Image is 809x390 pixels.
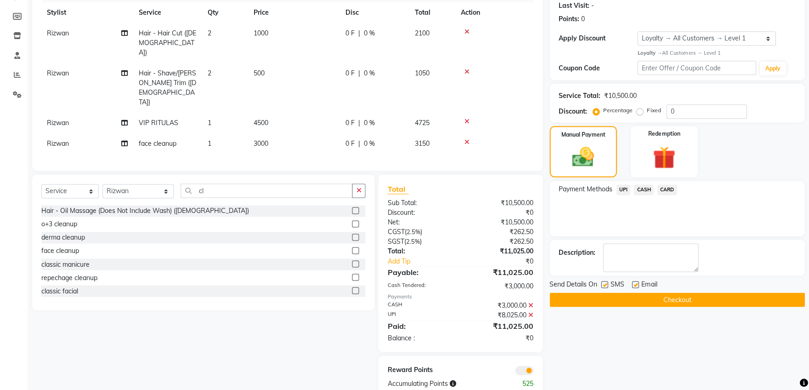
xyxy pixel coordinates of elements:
[358,29,360,38] span: |
[645,143,682,172] img: _gift.svg
[637,61,756,75] input: Enter Offer / Coupon Code
[603,106,633,115] label: Percentage
[254,29,268,37] span: 1000
[637,49,795,57] div: All Customers → Level 1
[380,281,460,291] div: Cash Tendered:
[561,131,605,139] label: Manual Payment
[559,14,579,24] div: Points:
[41,219,77,229] div: o+3 cleanup
[380,266,460,277] div: Payable:
[549,279,597,291] span: Send Details On
[41,233,85,242] div: derma cleanup
[759,62,786,75] button: Apply
[460,198,540,208] div: ₹10,500.00
[139,69,196,106] span: Hair - Shave/[PERSON_NAME] Trim ([DEMOGRAPHIC_DATA])
[41,206,249,216] div: Hair - Oil Massage (Does Not Include Wash) ([DEMOGRAPHIC_DATA])
[181,184,352,198] input: Search or Scan
[47,139,69,148] span: Rizwan
[565,144,600,169] img: _cash.svg
[581,14,585,24] div: 0
[380,333,460,343] div: Balance :
[657,184,677,195] span: CARD
[364,69,375,78] span: 0 %
[47,119,69,127] span: Rizwan
[139,29,196,57] span: Hair - Hair Cut ([DEMOGRAPHIC_DATA])
[380,256,474,266] a: Add Tip
[559,63,638,73] div: Coupon Code
[254,139,268,148] span: 3000
[41,273,97,282] div: repechage cleanup
[380,310,460,320] div: UPI
[414,69,429,77] span: 1050
[591,1,594,11] div: -
[41,2,133,23] th: Stylist
[364,29,375,38] span: 0 %
[474,256,540,266] div: ₹0
[387,228,404,236] span: CGST
[559,1,589,11] div: Last Visit:
[208,69,211,77] span: 2
[364,139,375,149] span: 0 %
[340,2,409,23] th: Disc
[345,118,355,128] span: 0 F
[549,292,804,307] button: Checkout
[460,266,540,277] div: ₹11,025.00
[460,281,540,291] div: ₹3,000.00
[380,208,460,218] div: Discount:
[414,139,429,148] span: 3150
[208,29,211,37] span: 2
[409,2,455,23] th: Total
[559,91,600,101] div: Service Total:
[345,29,355,38] span: 0 F
[358,69,360,78] span: |
[414,29,429,37] span: 2100
[47,29,69,37] span: Rizwan
[559,34,638,43] div: Apply Discount
[611,279,624,291] span: SMS
[460,227,540,237] div: ₹262.50
[380,300,460,310] div: CASH
[380,247,460,256] div: Total:
[559,184,612,194] span: Payment Methods
[387,237,404,246] span: SGST
[414,119,429,127] span: 4725
[387,184,408,194] span: Total
[455,2,533,23] th: Action
[248,2,340,23] th: Price
[559,107,587,116] div: Discount:
[41,259,90,269] div: classic manicure
[345,69,355,78] span: 0 F
[634,184,653,195] span: CASH
[460,320,540,331] div: ₹11,025.00
[460,218,540,227] div: ₹10,500.00
[406,238,419,245] span: 2.5%
[380,320,460,331] div: Paid:
[604,91,637,101] div: ₹10,500.00
[254,119,268,127] span: 4500
[380,365,460,375] div: Reward Points
[460,300,540,310] div: ₹3,000.00
[208,119,211,127] span: 1
[364,118,375,128] span: 0 %
[637,50,662,56] strong: Loyalty →
[460,310,540,320] div: ₹8,025.00
[41,246,79,256] div: face cleanup
[641,279,657,291] span: Email
[460,237,540,247] div: ₹262.50
[133,2,202,23] th: Service
[139,139,176,148] span: face cleanup
[559,248,595,258] div: Description:
[380,237,460,247] div: ( )
[380,379,500,388] div: Accumulating Points
[208,139,211,148] span: 1
[202,2,248,23] th: Qty
[358,139,360,149] span: |
[254,69,265,77] span: 500
[380,218,460,227] div: Net:
[460,247,540,256] div: ₹11,025.00
[380,227,460,237] div: ( )
[647,106,661,115] label: Fixed
[47,69,69,77] span: Rizwan
[406,228,420,235] span: 2.5%
[345,139,355,149] span: 0 F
